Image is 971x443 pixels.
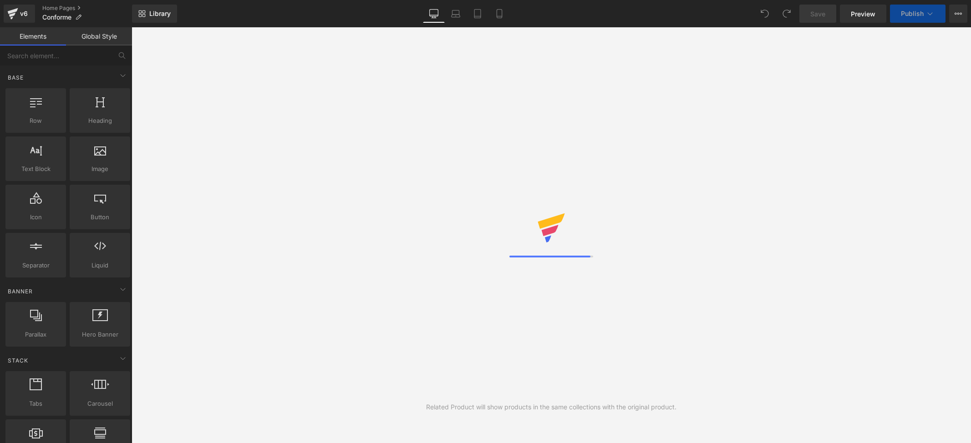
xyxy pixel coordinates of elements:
[42,5,132,12] a: Home Pages
[72,212,127,222] span: Button
[890,5,946,23] button: Publish
[756,5,774,23] button: Undo
[72,164,127,174] span: Image
[7,287,34,296] span: Banner
[426,402,676,412] div: Related Product will show products in the same collections with the original product.
[467,5,488,23] a: Tablet
[8,212,63,222] span: Icon
[851,9,875,19] span: Preview
[72,330,127,339] span: Hero Banner
[423,5,445,23] a: Desktop
[8,116,63,126] span: Row
[8,330,63,339] span: Parallax
[4,5,35,23] a: v6
[149,10,171,18] span: Library
[8,164,63,174] span: Text Block
[949,5,967,23] button: More
[445,5,467,23] a: Laptop
[18,8,30,20] div: v6
[901,10,924,17] span: Publish
[66,27,132,45] a: Global Style
[840,5,886,23] a: Preview
[72,116,127,126] span: Heading
[778,5,796,23] button: Redo
[8,399,63,408] span: Tabs
[8,261,63,270] span: Separator
[132,5,177,23] a: New Library
[7,73,25,82] span: Base
[7,356,29,365] span: Stack
[42,14,71,21] span: Conforme
[810,9,825,19] span: Save
[72,261,127,270] span: Liquid
[488,5,510,23] a: Mobile
[72,399,127,408] span: Carousel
